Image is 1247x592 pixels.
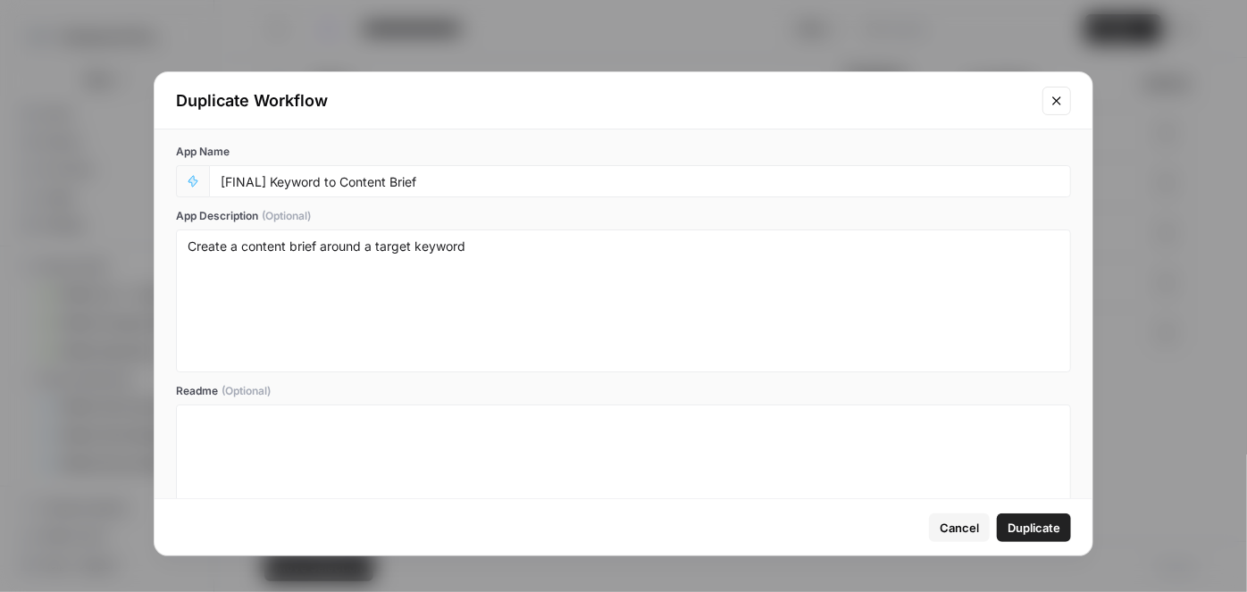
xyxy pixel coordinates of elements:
[176,88,1032,113] div: Duplicate Workflow
[262,208,311,224] span: (Optional)
[929,513,990,542] button: Cancel
[222,383,271,399] span: (Optional)
[176,208,1071,224] label: App Description
[1008,519,1060,537] span: Duplicate
[176,383,1071,399] label: Readme
[221,173,1059,189] input: Untitled
[940,519,979,537] span: Cancel
[176,144,1071,160] label: App Name
[188,238,1059,364] textarea: Create a content brief around a target keyword
[1042,87,1071,115] button: Close modal
[997,513,1071,542] button: Duplicate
